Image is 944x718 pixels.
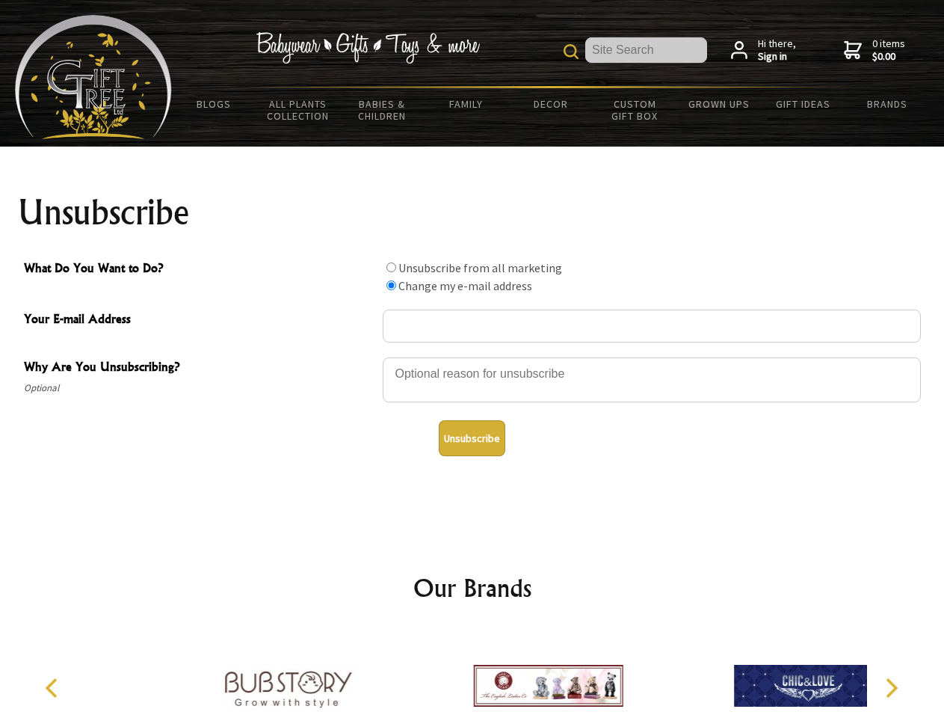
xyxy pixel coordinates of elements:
span: Hi there, [758,37,796,64]
a: Hi there,Sign in [731,37,796,64]
a: Grown Ups [676,88,761,120]
strong: Sign in [758,50,796,64]
a: Family [425,88,509,120]
span: What Do You Want to Do? [24,259,375,280]
img: product search [564,44,579,59]
span: Your E-mail Address [24,310,375,331]
a: Decor [508,88,593,120]
a: 0 items$0.00 [844,37,905,64]
a: Brands [845,88,930,120]
h1: Unsubscribe [18,194,927,230]
input: What Do You Want to Do? [386,280,396,290]
button: Next [874,672,907,705]
a: Custom Gift Box [593,88,677,132]
img: Babyware - Gifts - Toys and more... [15,15,172,139]
a: Babies & Children [340,88,425,132]
h2: Our Brands [30,570,915,606]
label: Change my e-mail address [398,278,532,293]
img: Babywear - Gifts - Toys & more [256,32,480,64]
span: Why Are You Unsubscribing? [24,358,375,379]
input: Your E-mail Address [383,310,921,343]
a: All Plants Collection [256,88,341,132]
input: What Do You Want to Do? [386,263,396,272]
input: Site Search [585,37,707,63]
a: BLOGS [172,88,256,120]
textarea: Why Are You Unsubscribing? [383,358,921,402]
strong: $0.00 [872,50,905,64]
button: Previous [37,672,70,705]
label: Unsubscribe from all marketing [398,260,562,275]
span: 0 items [872,37,905,64]
button: Unsubscribe [439,420,505,456]
a: Gift Ideas [761,88,845,120]
span: Optional [24,379,375,397]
